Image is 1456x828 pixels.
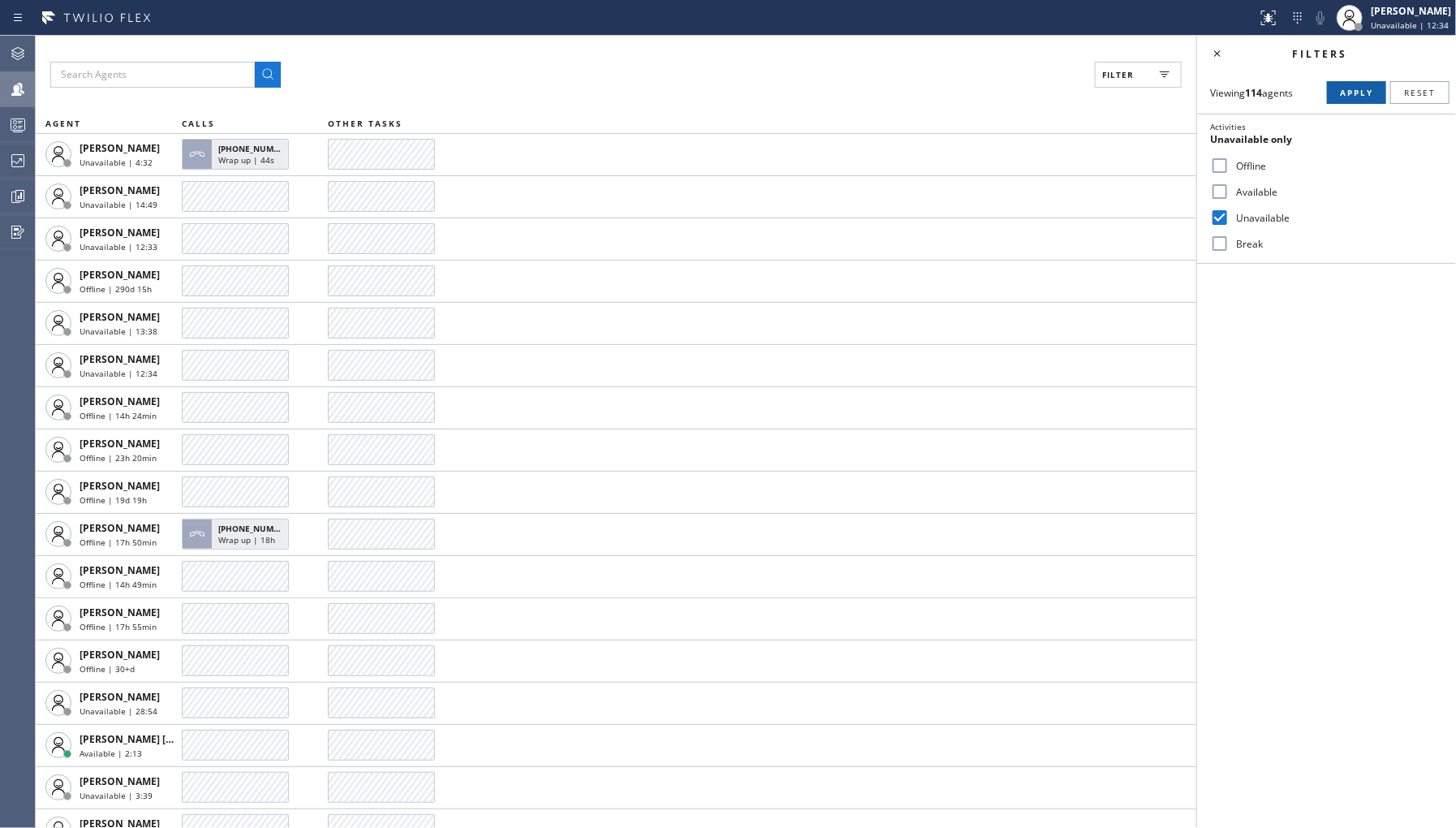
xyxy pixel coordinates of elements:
span: [PERSON_NAME] [80,226,160,239]
span: [PERSON_NAME] [PERSON_NAME] [80,732,243,746]
button: Apply [1327,81,1386,104]
div: Activities [1210,121,1443,132]
span: [PHONE_NUMBER] [218,143,292,154]
span: Unavailable | 12:34 [1371,19,1449,31]
button: [PHONE_NUMBER]Wrap up | 18h [182,514,294,554]
button: Reset [1390,81,1450,104]
span: Unavailable | 4:32 [80,157,153,168]
label: Offline [1230,159,1443,173]
span: Unavailable | 12:34 [80,368,157,379]
strong: 114 [1245,86,1262,100]
button: Mute [1309,6,1332,29]
span: Offline | 14h 49min [80,579,157,590]
span: Offline | 14h 24min [80,410,157,421]
span: Offline | 290d 15h [80,283,152,295]
span: Wrap up | 44s [218,154,274,166]
span: Offline | 30+d [80,663,135,675]
span: Offline | 17h 55min [80,621,157,632]
label: Break [1230,237,1443,251]
span: [PERSON_NAME] [80,352,160,366]
label: Unavailable [1230,211,1443,225]
span: AGENT [45,118,81,129]
span: Unavailable | 3:39 [80,790,153,801]
span: [PERSON_NAME] [80,521,160,535]
button: [PHONE_NUMBER]Wrap up | 44s [182,134,294,175]
button: Filter [1095,62,1182,88]
span: Unavailable | 12:33 [80,241,157,252]
span: CALLS [182,118,215,129]
span: OTHER TASKS [328,118,403,129]
span: Offline | 23h 20min [80,452,157,464]
span: Unavailable only [1210,132,1292,146]
span: Reset [1404,87,1436,98]
span: [PERSON_NAME] [80,437,160,451]
span: Filters [1293,47,1348,61]
span: [PHONE_NUMBER] [218,523,292,534]
span: [PERSON_NAME] [80,268,160,282]
span: [PERSON_NAME] [80,141,160,155]
span: [PERSON_NAME] [80,563,160,577]
span: Unavailable | 14:49 [80,199,157,210]
span: Wrap up | 18h [218,534,275,546]
span: [PERSON_NAME] [80,606,160,619]
span: Offline | 17h 50min [80,537,157,548]
span: Filter [1102,69,1134,80]
span: [PERSON_NAME] [80,183,160,197]
div: [PERSON_NAME] [1371,4,1451,18]
span: Unavailable | 28:54 [80,705,157,717]
span: [PERSON_NAME] [80,690,160,704]
span: Offline | 19d 19h [80,494,147,506]
span: [PERSON_NAME] [80,648,160,662]
span: Unavailable | 13:38 [80,326,157,337]
input: Search Agents [50,62,255,88]
span: [PERSON_NAME] [80,479,160,493]
span: Apply [1340,87,1373,98]
label: Available [1230,185,1443,199]
span: Viewing agents [1210,86,1293,100]
span: [PERSON_NAME] [80,395,160,408]
span: [PERSON_NAME] [80,774,160,788]
span: Available | 2:13 [80,748,142,759]
span: [PERSON_NAME] [80,310,160,324]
